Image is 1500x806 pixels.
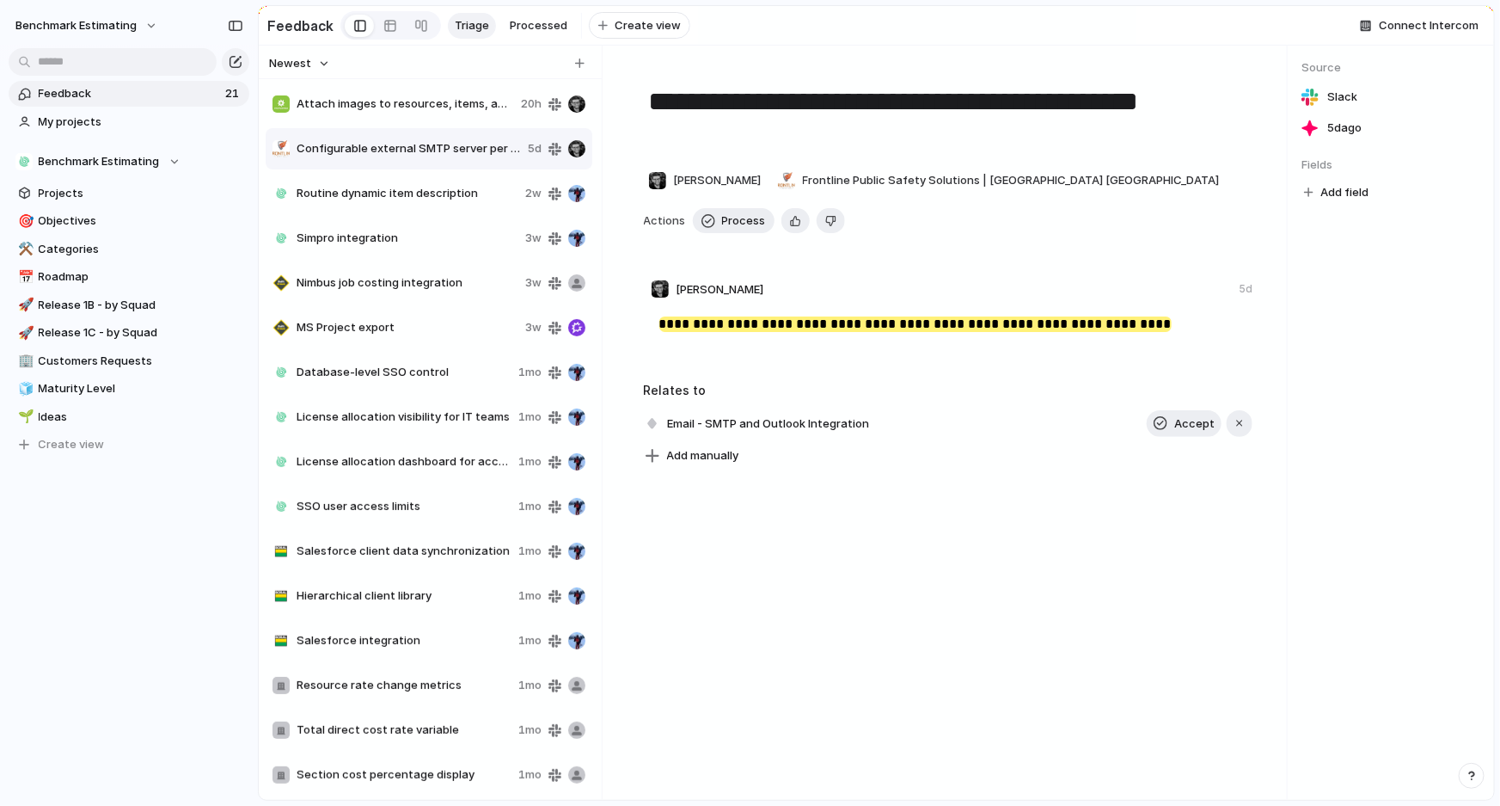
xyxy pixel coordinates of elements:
button: Newest [266,52,333,75]
a: ⚒️Categories [9,237,249,262]
button: 🧊 [15,380,33,397]
div: 🌱Ideas [9,404,249,430]
span: Objectives [39,212,243,230]
span: Benchmark Estimating [39,153,160,170]
button: Create view [589,12,690,40]
span: Customers Requests [39,353,243,370]
span: 1mo [518,364,542,381]
span: 5d [528,140,542,157]
a: 🚀Release 1C - by Squad [9,320,249,346]
span: License allocation visibility for IT teams [297,409,511,426]
a: 🧊Maturity Level [9,376,249,402]
span: Ideas [39,409,243,426]
span: 1mo [518,632,542,649]
div: 🎯 [18,212,30,231]
span: Configurable external SMTP server per tenant [297,140,521,157]
span: 1mo [518,543,542,560]
span: Routine dynamic item description [297,185,518,202]
span: Triage [455,17,489,34]
button: Accept [1147,410,1221,438]
div: ⚒️ [18,239,30,259]
span: Resource rate change metrics [297,677,511,694]
span: Roadmap [39,268,243,286]
span: Database-level SSO control [297,364,511,381]
a: 🎯Objectives [9,208,249,234]
span: Total direct cost rate variable [297,722,511,739]
span: 20h [521,95,542,113]
span: 3w [525,274,542,292]
span: SSO user access limits [297,498,511,515]
div: 5d [1239,281,1252,297]
button: Benchmark Estimating [9,149,249,175]
span: Benchmark Estimating [15,17,137,34]
button: 🚀 [15,324,33,341]
span: Hierarchical client library [297,588,511,605]
button: [PERSON_NAME] [644,167,766,194]
span: 1mo [518,453,542,471]
span: Create view [615,17,681,34]
span: Release 1C - by Squad [39,324,243,341]
span: [PERSON_NAME] [674,172,762,189]
span: Release 1B - by Squad [39,297,243,314]
button: Create view [9,432,249,458]
button: Add manually [638,444,746,468]
div: 🏢 [18,351,30,371]
button: 📅 [15,268,33,286]
span: 1mo [518,409,542,426]
span: Processed [510,17,567,34]
span: Projects [39,185,243,202]
button: 🚀 [15,297,33,314]
span: Newest [269,55,311,72]
a: 🚀Release 1B - by Squad [9,292,249,318]
span: My projects [39,114,243,131]
button: Delete [817,208,845,234]
span: Process [722,212,766,230]
span: MS Project export [297,319,518,336]
span: Accept [1174,415,1215,433]
h3: Relates to [644,381,1252,399]
span: 5d ago [1327,120,1362,137]
a: Processed [503,13,574,39]
span: [PERSON_NAME] [677,281,764,298]
button: 🎯 [15,212,33,230]
span: Actions [644,212,686,230]
span: Email - SMTP and Outlook Integration [663,412,875,436]
a: Projects [9,181,249,206]
span: Nimbus job costing integration [297,274,518,292]
a: Feedback21 [9,81,249,107]
span: Create view [39,436,105,453]
button: 🏢 [15,353,33,370]
span: Slack [1327,89,1357,106]
span: Section cost percentage display [297,766,511,784]
button: Connect Intercom [1353,13,1485,39]
h2: Feedback [267,15,334,36]
span: 1mo [518,498,542,515]
span: Attach images to resources, items, and subcontractors [297,95,514,113]
a: My projects [9,109,249,135]
a: 🏢Customers Requests [9,348,249,374]
button: Process [693,208,774,234]
span: Simpro integration [297,230,518,247]
button: Frontline Public Safety Solutions | [GEOGRAPHIC_DATA] [GEOGRAPHIC_DATA] [773,167,1224,194]
div: 📅Roadmap [9,264,249,290]
span: 21 [225,85,242,102]
span: Source [1301,59,1480,77]
span: Add manually [667,447,739,465]
span: 1mo [518,766,542,784]
span: Salesforce client data synchronization [297,543,511,560]
span: 3w [525,319,542,336]
span: Categories [39,241,243,258]
span: Fields [1301,157,1480,174]
span: Frontline Public Safety Solutions | [GEOGRAPHIC_DATA] [GEOGRAPHIC_DATA] [803,172,1220,189]
span: License allocation dashboard for account managers [297,453,511,471]
button: ⚒️ [15,241,33,258]
button: 🌱 [15,409,33,426]
span: Feedback [39,85,220,102]
span: 2w [525,185,542,202]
